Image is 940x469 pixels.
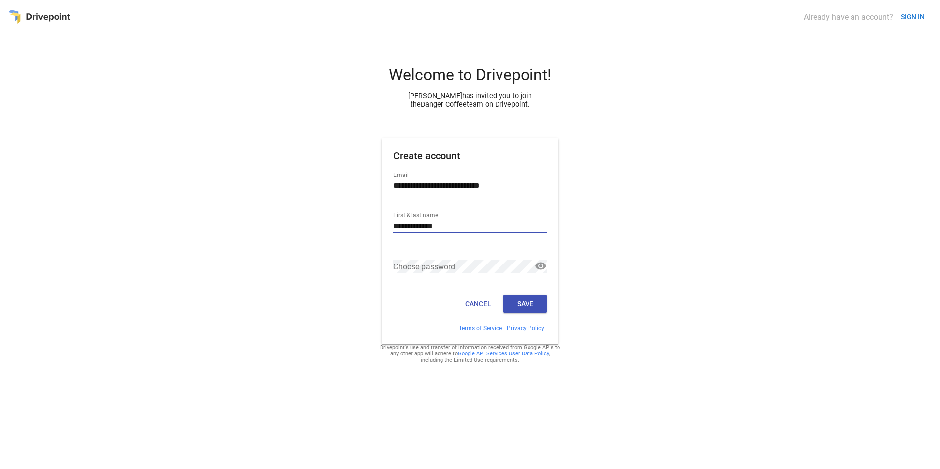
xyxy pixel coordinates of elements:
[804,12,893,22] div: Already have an account?
[352,65,588,92] div: Welcome to Drivepoint!
[380,344,560,363] div: Drivepoint's use and transfer of information received from Google APIs to any other app will adhe...
[503,295,547,313] button: Save
[458,351,549,357] a: Google API Services User Data Policy
[897,8,929,26] button: SIGN IN
[507,325,544,332] a: Privacy Policy
[459,325,502,332] a: Terms of Service
[393,150,547,170] h1: Create account
[399,92,541,109] div: [PERSON_NAME] has invited you to join the Danger Coffee team on Drivepoint.
[456,295,499,313] button: Cancel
